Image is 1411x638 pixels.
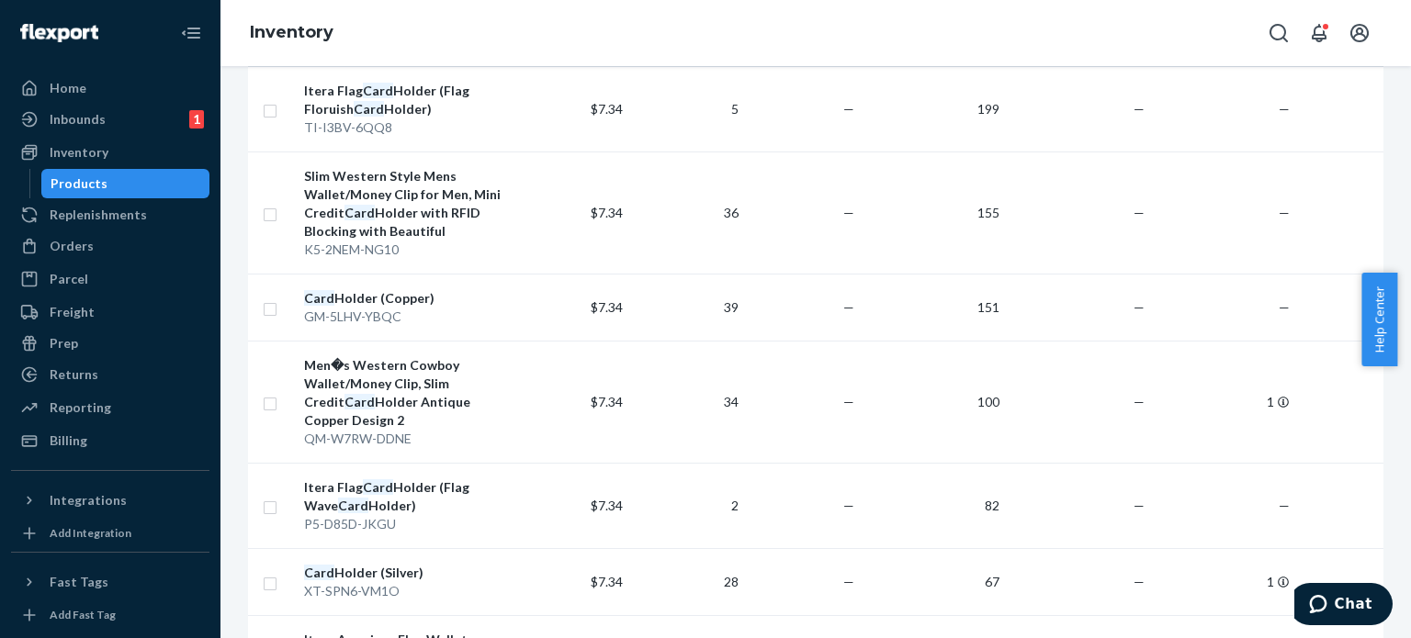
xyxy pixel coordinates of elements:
div: P5-D85D-JKGU [304,515,507,533]
div: Holder (Copper) [304,289,507,308]
td: 2 [630,463,746,548]
td: 155 [862,151,1007,274]
a: Add Fast Tag [11,604,209,626]
div: Slim Western Style Mens Wallet/Money Clip for Men, Mini Credit Holder with RFID Blocking with Bea... [304,167,507,241]
span: $7.34 [591,498,623,513]
em: Card [338,498,368,513]
a: Freight [11,297,209,327]
ol: breadcrumbs [235,6,348,60]
div: Returns [50,365,98,384]
div: Replenishments [50,206,147,224]
button: Integrations [11,486,209,515]
div: Holder (Silver) [304,564,507,582]
em: Card [304,565,334,580]
td: 28 [630,548,746,615]
div: TI-I3BV-6QQ8 [304,118,507,137]
span: — [1134,574,1145,589]
a: Inventory [11,138,209,167]
span: — [843,574,854,589]
div: Inbounds [50,110,106,129]
div: Billing [50,431,87,450]
a: Replenishments [11,200,209,229]
span: — [843,101,854,117]
button: Help Center [1361,273,1397,366]
em: Card [354,101,384,117]
div: Freight [50,303,95,321]
div: Add Integration [50,525,131,541]
button: Close Navigation [173,15,209,51]
button: Fast Tags [11,567,209,597]
div: Itera Flag Holder (Flag Wave Holder) [304,478,507,515]
div: 1 [189,110,204,129]
span: $7.34 [591,205,623,220]
a: Products [41,169,210,198]
button: Open notifications [1301,15,1338,51]
td: 151 [862,274,1007,341]
a: Parcel [11,264,209,294]
em: Card [344,205,375,220]
a: Prep [11,329,209,358]
div: GM-5LHV-YBQC [304,308,507,326]
span: — [1134,205,1145,220]
td: 36 [630,151,746,274]
em: Card [344,394,375,409]
div: XT-SPN6-VM1O [304,582,507,600]
span: — [1134,498,1145,513]
div: Itera Flag Holder (Flag Floruish Holder) [304,82,507,118]
div: Home [50,79,86,97]
a: Returns [11,360,209,389]
span: $7.34 [591,299,623,315]
div: K5-2NEM-NG10 [304,241,507,259]
div: Integrations [50,491,127,509]
div: Men�s Western Cowboy Wallet/Money Clip, Slim Credit Holder Antique Copper Design 2 [304,356,507,430]
span: — [1279,101,1290,117]
td: 39 [630,274,746,341]
td: 67 [862,548,1007,615]
div: Products [51,174,107,193]
a: Reporting [11,393,209,422]
div: Fast Tags [50,573,108,591]
span: — [843,394,854,409]
td: 100 [862,341,1007,463]
a: Home [11,73,209,103]
em: Card [363,83,393,98]
td: 1 [1152,341,1297,463]
span: — [1279,299,1290,315]
img: Flexport logo [20,24,98,42]
td: 199 [862,66,1007,151]
iframe: To enrich screen reader interactions, please activate Accessibility in Grammarly extension settings [1294,583,1393,629]
span: — [843,299,854,315]
button: Open Search Box [1260,15,1297,51]
td: 34 [630,341,746,463]
a: Inbounds1 [11,105,209,134]
span: — [1134,101,1145,117]
a: Orders [11,231,209,261]
em: Card [363,479,393,495]
td: 1 [1152,548,1297,615]
span: $7.34 [591,394,623,409]
span: — [1134,394,1145,409]
a: Inventory [250,22,333,42]
span: — [843,205,854,220]
div: Prep [50,334,78,353]
a: Add Integration [11,522,209,544]
div: Orders [50,237,94,255]
div: Parcel [50,270,88,288]
button: Open account menu [1341,15,1378,51]
em: Card [304,290,334,306]
td: 5 [630,66,746,151]
span: $7.34 [591,101,623,117]
div: Add Fast Tag [50,607,116,622]
div: Inventory [50,143,108,162]
a: Billing [11,426,209,455]
span: — [1279,498,1290,513]
span: — [1134,299,1145,315]
div: QM-W7RW-DDNE [304,430,507,448]
td: 82 [862,463,1007,548]
div: Reporting [50,398,111,417]
span: $7.34 [591,574,623,589]
span: — [1279,205,1290,220]
span: — [843,498,854,513]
